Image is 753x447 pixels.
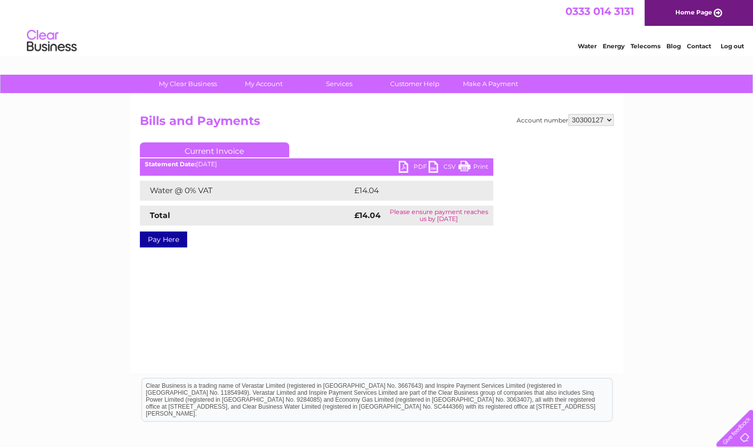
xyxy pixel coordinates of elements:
a: Energy [603,42,625,50]
a: My Clear Business [147,75,229,93]
td: £14.04 [352,181,473,201]
a: Print [458,161,488,175]
a: Services [298,75,380,93]
a: Blog [666,42,681,50]
div: Clear Business is a trading name of Verastar Limited (registered in [GEOGRAPHIC_DATA] No. 3667643... [142,5,612,48]
strong: Total [150,211,170,220]
a: My Account [222,75,305,93]
h2: Bills and Payments [140,114,614,133]
a: Pay Here [140,231,187,247]
a: Water [578,42,597,50]
td: Please ensure payment reaches us by [DATE] [385,206,493,225]
a: PDF [399,161,429,175]
div: [DATE] [140,161,493,168]
a: 0333 014 3131 [565,5,634,17]
a: Log out [720,42,744,50]
a: Telecoms [631,42,660,50]
img: logo.png [26,26,77,56]
a: Current Invoice [140,142,289,157]
div: Account number [517,114,614,126]
a: CSV [429,161,458,175]
a: Contact [687,42,711,50]
b: Statement Date: [145,160,196,168]
a: Make A Payment [449,75,532,93]
td: Water @ 0% VAT [140,181,352,201]
strong: £14.04 [354,211,381,220]
a: Customer Help [374,75,456,93]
